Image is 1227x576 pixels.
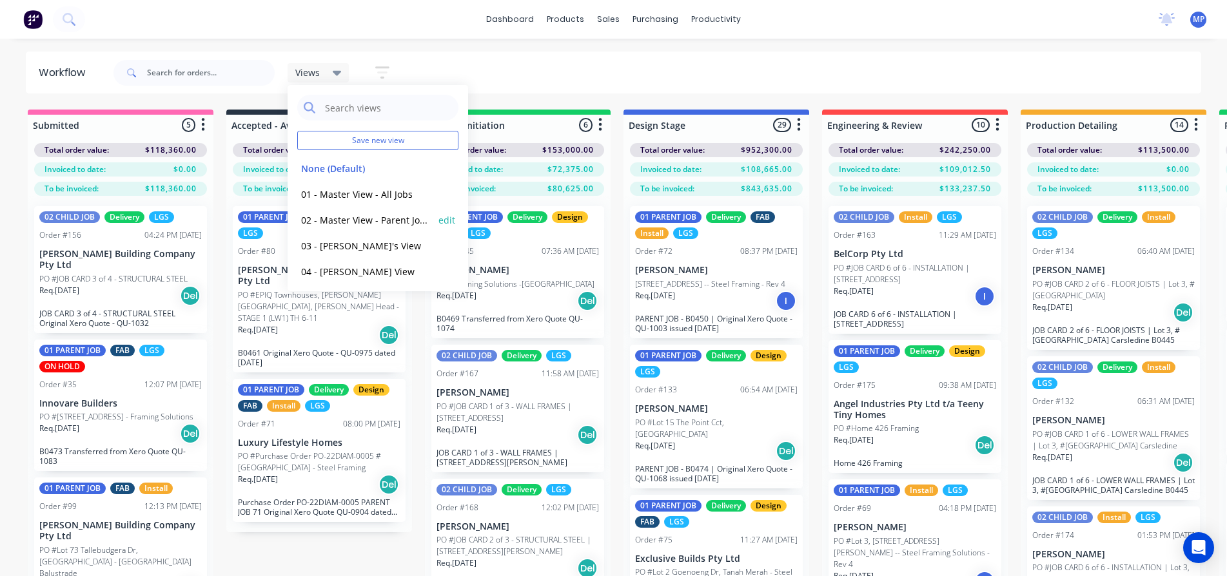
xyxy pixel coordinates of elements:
[751,500,787,512] div: Design
[577,291,598,311] div: Del
[34,340,207,472] div: 01 PARENT JOBFABLGSON HOLDOrder #3512:07 PM [DATE]Innovare BuildersPO #[STREET_ADDRESS] - Framing...
[542,144,594,156] span: $153,000.00
[839,144,903,156] span: Total order value:
[834,229,876,241] div: Order #163
[437,502,478,514] div: Order #168
[640,144,705,156] span: Total order value:
[297,264,435,279] button: 04 - [PERSON_NAME] View
[502,350,542,361] div: Delivery
[834,211,894,223] div: 02 CHILD JOB
[635,278,785,290] p: [STREET_ADDRESS] -- Steel Framing - Rev 4
[39,520,202,542] p: [PERSON_NAME] Building Company Pty Ltd
[309,384,349,396] div: Delivery
[1032,361,1093,373] div: 02 CHILD JOB
[437,211,503,223] div: 01 PARENT JOB
[238,418,275,430] div: Order #71
[834,485,900,496] div: 01 PARENT JOB
[834,423,919,434] p: PO #Home 426 Framing
[899,211,932,223] div: Install
[635,534,672,546] div: Order #75
[905,345,945,357] div: Delivery
[640,164,702,175] span: Invoiced to date:
[480,10,540,29] a: dashboard
[1027,206,1200,350] div: 02 CHILD JOBDeliveryInstallLGSOrder #13406:40 AM [DATE][PERSON_NAME]PO #JOB CARD 2 of 6 - FLOOR J...
[243,183,297,195] span: To be invoiced:
[1027,356,1200,500] div: 02 CHILD JOBDeliveryInstallLGSOrder #13206:31 AM [DATE][PERSON_NAME]PO #JOB CARD 1 of 6 - LOWER W...
[776,291,796,311] div: I
[1032,245,1074,257] div: Order #134
[635,245,672,257] div: Order #72
[834,361,859,373] div: LGS
[1032,325,1195,345] p: JOB CARD 2 of 6 - FLOOR JOISTS | Lot 3, #[GEOGRAPHIC_DATA] Carsledine B0445
[238,211,304,223] div: 01 PARENT JOB
[238,227,263,239] div: LGS
[34,206,207,333] div: 02 CHILD JOBDeliveryLGSOrder #15604:24 PM [DATE][PERSON_NAME] Building Company Pty LtdPO #JOB CAR...
[635,464,798,483] p: PARENT JOB - B0474 | Original Xero Quote - QU-1068 issued [DATE]
[297,131,458,150] button: Save new view
[238,450,400,474] p: PO #Purchase Order PO-22DIAM-0005 #[GEOGRAPHIC_DATA] - Steel Framing
[547,183,594,195] span: $80,625.00
[437,368,478,379] div: Order #167
[437,278,594,290] p: PO #Framing Solutions -[GEOGRAPHIC_DATA]
[297,213,435,227] button: 02 - Master View - Parent Jobs Only
[1032,475,1195,495] p: JOB CARD 1 of 6 - LOWER WALL FRAMES | Lot 3, #[GEOGRAPHIC_DATA] Carsledine B0445
[706,350,746,361] div: Delivery
[635,290,675,302] p: Req. [DATE]
[740,384,798,396] div: 06:54 AM [DATE]
[1142,211,1175,223] div: Install
[437,290,476,302] p: Req. [DATE]
[39,483,106,494] div: 01 PARENT JOB
[437,401,599,424] p: PO #JOB CARD 1 of 3 - WALL FRAMES | [STREET_ADDRESS]
[635,314,798,333] p: PARENT JOB - B0450 | Original Xero Quote - QU-1003 issued [DATE]
[635,350,702,361] div: 01 PARENT JOB
[542,502,599,514] div: 12:02 PM [DATE]
[905,485,938,496] div: Install
[39,229,81,241] div: Order #156
[834,535,996,570] p: PO #Lot 3, [STREET_ADDRESS][PERSON_NAME] -- Steel Framing Solutions - Rev 4
[1097,512,1131,523] div: Install
[442,144,506,156] span: Total order value:
[635,516,660,528] div: FAB
[939,503,996,514] div: 04:18 PM [DATE]
[267,400,300,412] div: Install
[39,361,85,372] div: ON HOLD
[685,10,747,29] div: productivity
[238,497,400,517] p: Purchase Order PO-22DIAM-0005 PARENT JOB 71 Original Xero Quote QU-0904 dated [DATE]
[1032,302,1072,313] p: Req. [DATE]
[834,249,996,260] p: BelCorp Pty Ltd
[39,211,100,223] div: 02 CHILD JOB
[305,400,330,412] div: LGS
[1173,302,1193,323] div: Del
[635,500,702,512] div: 01 PARENT JOB
[297,238,435,253] button: 03 - [PERSON_NAME]'s View
[673,227,698,239] div: LGS
[1138,183,1190,195] span: $113,500.00
[630,206,803,338] div: 01 PARENT JOBDeliveryFABInstallLGSOrder #7208:37 PM [DATE][PERSON_NAME][STREET_ADDRESS] -- Steel ...
[431,206,604,338] div: 01 PARENT JOBDeliveryDesignFABLGSOrder #4507:36 AM [DATE][PERSON_NAME]PO #Framing Solutions -[GEO...
[139,345,164,356] div: LGS
[238,384,304,396] div: 01 PARENT JOB
[740,534,798,546] div: 11:27 AM [DATE]
[39,411,193,423] p: PO #[STREET_ADDRESS] - Framing Solutions
[39,309,202,328] p: JOB CARD 3 of 4 - STRUCTURAL STEEL Original Xero Quote - QU-1032
[437,484,497,495] div: 02 CHILD JOB
[1137,530,1195,541] div: 01:53 PM [DATE]
[546,350,571,361] div: LGS
[438,213,455,227] button: edit
[706,500,746,512] div: Delivery
[546,484,571,495] div: LGS
[297,161,435,176] button: None (Default)
[741,183,792,195] span: $843,635.00
[1183,532,1214,563] div: Open Intercom Messenger
[937,211,962,223] div: LGS
[1032,428,1195,452] p: PO #JOB CARD 1 of 6 - LOWER WALL FRAMES | Lot 3, #[GEOGRAPHIC_DATA] Carsledine
[939,379,996,391] div: 09:38 AM [DATE]
[145,183,197,195] span: $118,360.00
[39,273,188,285] p: PO #JOB CARD 3 of 4 - STRUCTURAL STEEL
[39,345,106,356] div: 01 PARENT JOB
[442,164,503,175] span: Invoiced to date:
[834,262,996,285] p: PO #JOB CARD 6 of 6 - INSTALLATION | [STREET_ADDRESS]
[104,211,144,223] div: Delivery
[626,10,685,29] div: purchasing
[635,384,677,396] div: Order #133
